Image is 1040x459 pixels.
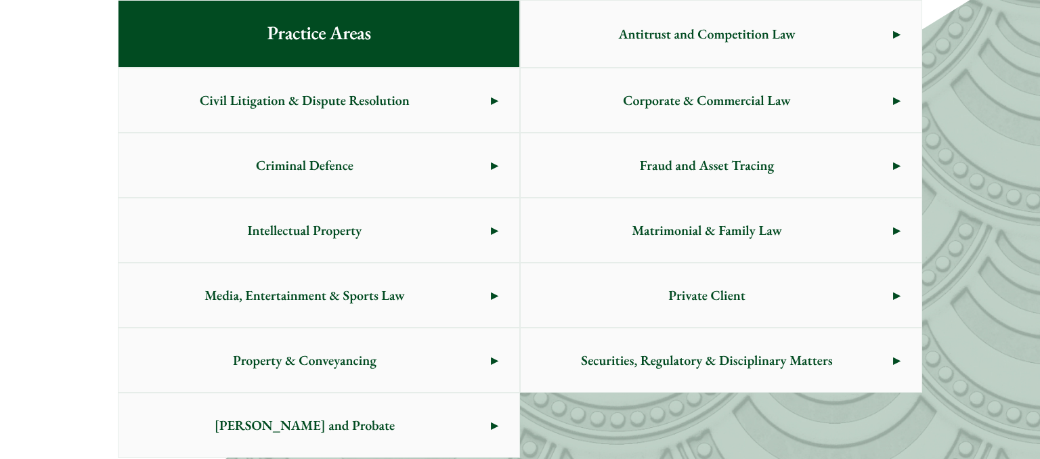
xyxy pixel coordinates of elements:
span: Private Client [521,263,893,327]
span: Matrimonial & Family Law [521,198,893,262]
a: Criminal Defence [118,133,519,197]
span: Practice Areas [245,1,392,67]
a: Civil Litigation & Dispute Resolution [118,68,519,132]
a: Matrimonial & Family Law [521,198,922,262]
a: Antitrust and Competition Law [521,1,922,67]
span: Antitrust and Competition Law [521,2,893,66]
a: [PERSON_NAME] and Probate [118,393,519,457]
a: Property & Conveyancing [118,328,519,392]
span: [PERSON_NAME] and Probate [118,393,491,457]
span: Property & Conveyancing [118,328,491,392]
a: Corporate & Commercial Law [521,68,922,132]
a: Media, Entertainment & Sports Law [118,263,519,327]
span: Securities, Regulatory & Disciplinary Matters [521,328,893,392]
span: Corporate & Commercial Law [521,68,893,132]
a: Securities, Regulatory & Disciplinary Matters [521,328,922,392]
a: Fraud and Asset Tracing [521,133,922,197]
span: Media, Entertainment & Sports Law [118,263,491,327]
a: Intellectual Property [118,198,519,262]
span: Criminal Defence [118,133,491,197]
span: Fraud and Asset Tracing [521,133,893,197]
a: Private Client [521,263,922,327]
span: Civil Litigation & Dispute Resolution [118,68,491,132]
span: Intellectual Property [118,198,491,262]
